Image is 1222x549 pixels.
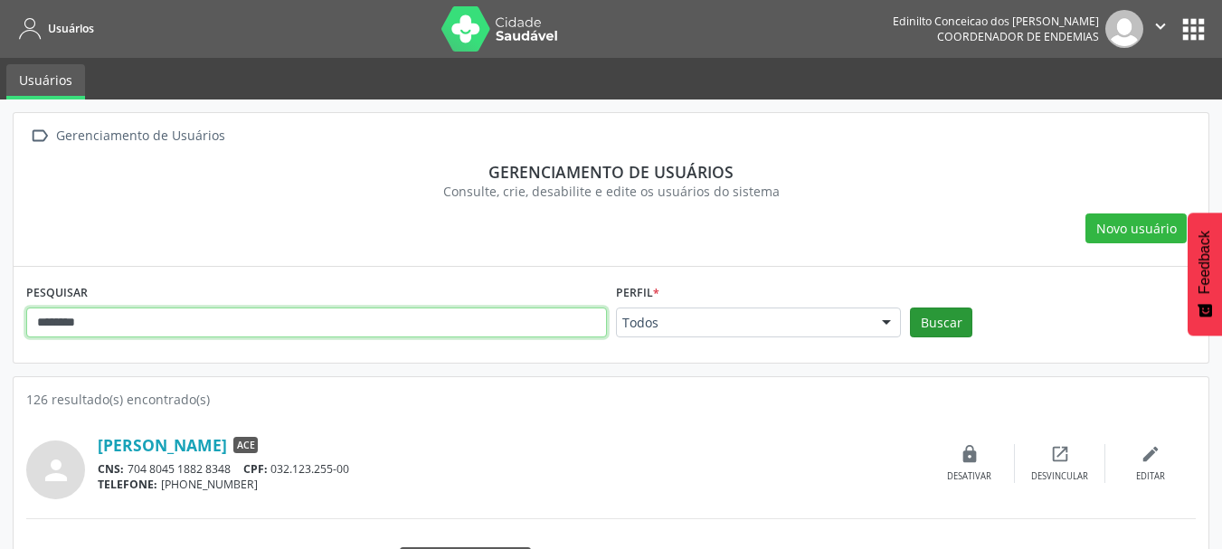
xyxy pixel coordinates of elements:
[233,437,258,453] span: ACE
[98,461,124,477] span: CNS:
[1096,219,1177,238] span: Novo usuário
[960,444,980,464] i: lock
[937,29,1099,44] span: Coordenador de Endemias
[910,308,972,338] button: Buscar
[1031,470,1088,483] div: Desvincular
[1151,16,1170,36] i: 
[622,314,865,332] span: Todos
[1188,213,1222,336] button: Feedback - Mostrar pesquisa
[26,390,1196,409] div: 126 resultado(s) encontrado(s)
[48,21,94,36] span: Usuários
[1197,231,1213,294] span: Feedback
[39,182,1183,201] div: Consulte, crie, desabilite e edite os usuários do sistema
[1178,14,1209,45] button: apps
[1136,470,1165,483] div: Editar
[1085,213,1187,244] button: Novo usuário
[98,477,924,492] div: [PHONE_NUMBER]
[26,123,228,149] a:  Gerenciamento de Usuários
[893,14,1099,29] div: Edinilto Conceicao dos [PERSON_NAME]
[6,64,85,99] a: Usuários
[13,14,94,43] a: Usuários
[26,123,52,149] i: 
[98,477,157,492] span: TELEFONE:
[39,162,1183,182] div: Gerenciamento de usuários
[98,461,924,477] div: 704 8045 1882 8348 032.123.255-00
[40,454,72,487] i: person
[616,279,659,308] label: Perfil
[26,279,88,308] label: PESQUISAR
[98,435,227,455] a: [PERSON_NAME]
[52,123,228,149] div: Gerenciamento de Usuários
[1143,10,1178,48] button: 
[1050,444,1070,464] i: open_in_new
[1105,10,1143,48] img: img
[243,461,268,477] span: CPF:
[1141,444,1160,464] i: edit
[947,470,991,483] div: Desativar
